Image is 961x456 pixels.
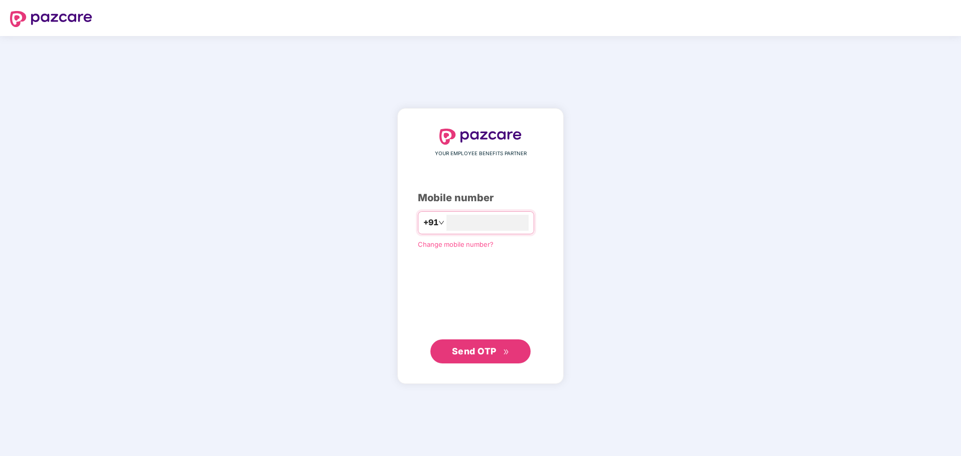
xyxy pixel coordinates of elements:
[452,346,497,356] span: Send OTP
[439,129,522,145] img: logo
[438,220,444,226] span: down
[418,240,494,248] a: Change mobile number?
[10,11,92,27] img: logo
[430,339,531,363] button: Send OTPdouble-right
[418,190,543,206] div: Mobile number
[423,216,438,229] span: +91
[435,150,527,158] span: YOUR EMPLOYEE BENEFITS PARTNER
[503,349,510,355] span: double-right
